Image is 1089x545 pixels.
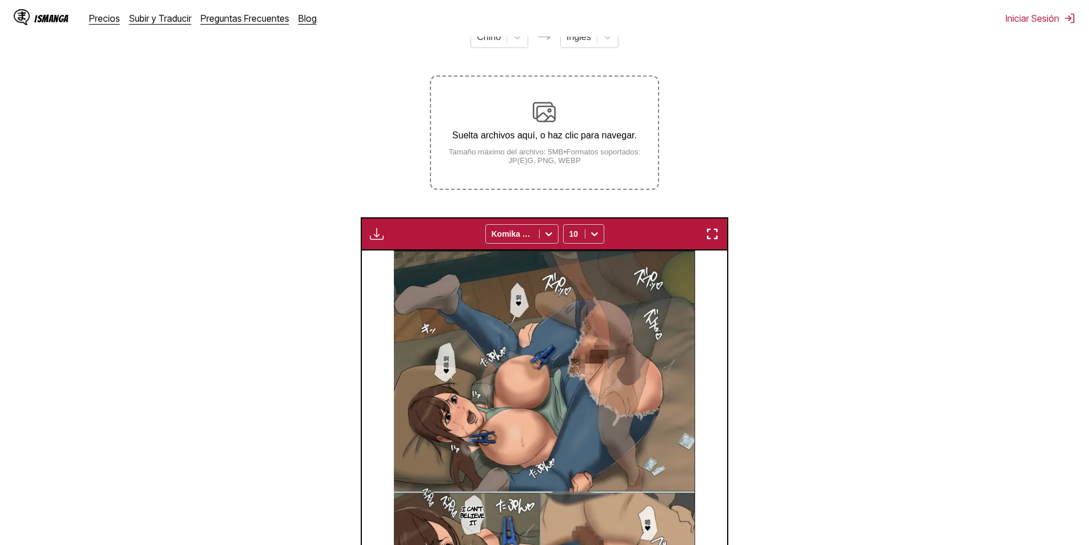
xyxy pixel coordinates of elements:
[431,148,657,165] small: Tamaño máximo del archivo: 5MB • Formatos soportados: JP(E)G, PNG, WEBP
[705,227,719,241] img: Enter fullscreen
[370,227,384,241] img: Download translated images
[431,130,657,141] p: Suelta archivos aquí, o haz clic para navegar.
[1006,13,1075,24] button: Iniciar Sesión
[14,9,89,27] a: IsManga LogoIsManga
[298,13,317,24] a: Blog
[89,13,120,24] a: Precios
[201,13,289,24] a: Preguntas Frecuentes
[14,9,30,25] img: IsManga Logo
[458,503,487,528] p: I can't believe it.
[1064,13,1075,24] img: Sign out
[129,13,192,24] a: Subir y Traducir
[34,13,69,24] div: IsManga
